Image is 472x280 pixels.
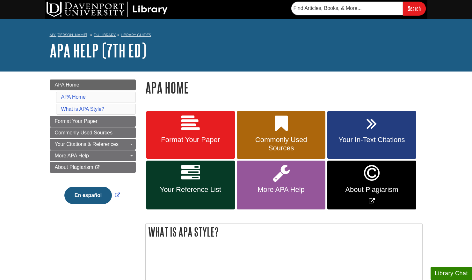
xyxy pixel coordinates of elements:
span: More APA Help [55,153,89,158]
a: More APA Help [237,161,325,209]
img: DU Library [47,2,168,17]
h1: APA Home [145,79,423,96]
a: Format Your Paper [146,111,235,159]
span: About Plagiarism [55,164,93,170]
i: This link opens in a new window [95,165,100,170]
a: Link opens in new window [327,161,416,209]
a: Format Your Paper [50,116,136,127]
a: My [PERSON_NAME] [50,32,87,38]
span: Format Your Paper [151,136,230,144]
span: Commonly Used Sources [242,136,321,152]
span: Commonly Used Sources [55,130,113,135]
a: Library Guides [121,33,151,37]
a: DU Library [94,33,116,37]
a: Commonly Used Sources [50,127,136,138]
a: APA Home [50,79,136,90]
a: Commonly Used Sources [237,111,325,159]
a: Link opens in new window [63,193,122,198]
h2: What is APA Style? [146,223,422,240]
span: Format Your Paper [55,118,98,124]
a: Your In-Text Citations [327,111,416,159]
a: APA Help (7th Ed) [50,41,146,60]
span: APA Home [55,82,79,87]
nav: breadcrumb [50,31,423,41]
span: More APA Help [242,185,321,194]
a: Your Reference List [146,161,235,209]
span: Your Citations & References [55,141,119,147]
button: En español [64,187,112,204]
span: Your In-Text Citations [332,136,411,144]
a: APA Home [61,94,86,100]
span: About Plagiarism [332,185,411,194]
button: Library Chat [431,267,472,280]
a: Your Citations & References [50,139,136,150]
a: More APA Help [50,150,136,161]
form: Searches DU Library's articles, books, and more [291,2,426,15]
a: What is APA Style? [61,106,105,112]
input: Find Articles, Books, & More... [291,2,403,15]
span: Your Reference List [151,185,230,194]
input: Search [403,2,426,15]
div: Guide Page Menu [50,79,136,215]
a: About Plagiarism [50,162,136,173]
